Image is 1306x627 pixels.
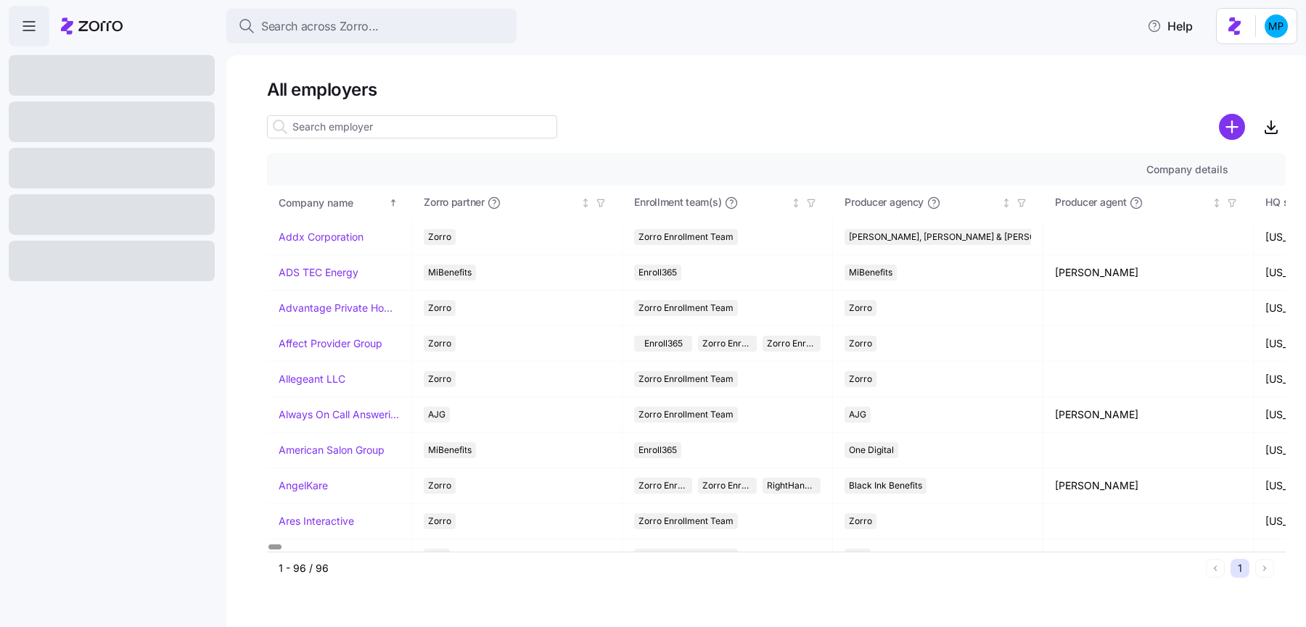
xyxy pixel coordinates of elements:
[849,229,1075,245] span: [PERSON_NAME], [PERSON_NAME] & [PERSON_NAME]
[580,198,591,208] div: Not sorted
[428,478,451,494] span: Zorro
[1043,468,1254,504] td: [PERSON_NAME]
[1001,198,1011,208] div: Not sorted
[849,513,872,529] span: Zorro
[267,78,1286,101] h1: All employers
[767,478,816,494] span: RightHandMan Financial
[845,196,924,210] span: Producer agency
[638,371,734,387] span: Zorro Enrollment Team
[623,186,833,220] th: Enrollment team(s)Not sorted
[267,186,412,220] th: Company nameSorted ascending
[1231,559,1249,578] button: 1
[279,514,354,528] a: Ares Interactive
[638,513,734,529] span: Zorro Enrollment Team
[767,336,816,352] span: Zorro Enrollment Experts
[428,300,451,316] span: Zorro
[226,9,517,43] button: Search across Zorro...
[388,198,398,208] div: Sorted ascending
[279,265,358,280] a: ADS TEC Energy
[791,198,801,208] div: Not sorted
[279,336,382,351] a: Affect Provider Group
[849,407,866,423] span: AJG
[1212,198,1222,208] div: Not sorted
[428,336,451,352] span: Zorro
[638,300,734,316] span: Zorro Enrollment Team
[849,265,892,281] span: MiBenefits
[428,513,451,529] span: Zorro
[638,478,688,494] span: Zorro Enrollment Team
[428,371,451,387] span: Zorro
[428,229,451,245] span: Zorro
[849,371,872,387] span: Zorro
[428,407,445,423] span: AJG
[638,442,677,458] span: Enroll365
[1265,14,1288,38] img: b954e4dfce0f5620b9225907d0f7229f
[638,229,734,245] span: Zorro Enrollment Team
[634,196,721,210] span: Enrollment team(s)
[428,265,472,281] span: MiBenefits
[1206,559,1225,578] button: Previous page
[644,336,683,352] span: Enroll365
[1043,255,1254,291] td: [PERSON_NAME]
[1135,12,1204,41] button: Help
[279,478,328,493] a: AngelKare
[279,549,400,564] a: [PERSON_NAME] & [PERSON_NAME]'s
[833,186,1043,220] th: Producer agencyNot sorted
[638,407,734,423] span: Zorro Enrollment Team
[849,478,922,494] span: Black Ink Benefits
[702,478,752,494] span: Zorro Enrollment Experts
[261,17,379,36] span: Search across Zorro...
[1147,17,1193,35] span: Help
[638,265,677,281] span: Enroll365
[849,336,872,352] span: Zorro
[279,407,400,422] a: Always On Call Answering Service
[849,300,872,316] span: Zorro
[412,186,623,220] th: Zorro partnerNot sorted
[279,561,1200,576] div: 1 - 96 / 96
[1219,114,1245,140] svg: add icon
[1255,559,1274,578] button: Next page
[424,196,484,210] span: Zorro partner
[849,442,894,458] span: One Digital
[279,230,364,244] a: Addx Corporation
[702,336,752,352] span: Zorro Enrollment Team
[267,115,557,138] input: Search employer
[1055,196,1126,210] span: Producer agent
[1043,186,1254,220] th: Producer agentNot sorted
[279,195,386,211] div: Company name
[279,372,345,386] a: Allegeant LLC
[279,443,385,457] a: American Salon Group
[428,442,472,458] span: MiBenefits
[1043,397,1254,433] td: [PERSON_NAME]
[279,301,400,315] a: Advantage Private Home Care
